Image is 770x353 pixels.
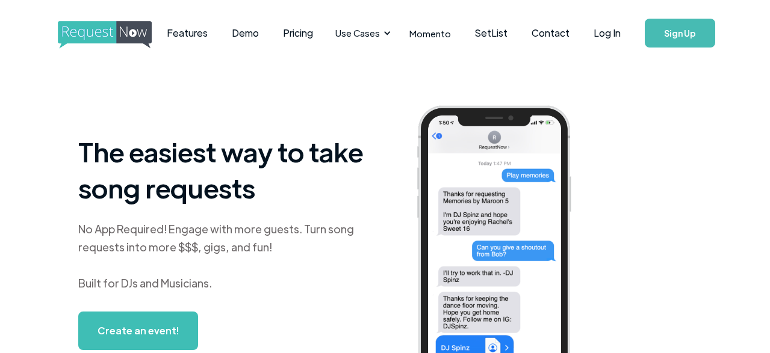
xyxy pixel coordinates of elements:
[335,26,380,40] div: Use Cases
[645,19,715,48] a: Sign Up
[78,312,198,350] a: Create an event!
[520,14,582,52] a: Contact
[58,21,125,45] a: home
[78,134,367,206] h1: The easiest way to take song requests
[78,220,367,292] div: No App Required! Engage with more guests. Turn song requests into more $$$, gigs, and fun! Built ...
[271,14,325,52] a: Pricing
[328,14,394,52] div: Use Cases
[155,14,220,52] a: Features
[463,14,520,52] a: SetList
[582,12,633,54] a: Log In
[220,14,271,52] a: Demo
[397,16,463,51] a: Momento
[58,21,174,49] img: requestnow logo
